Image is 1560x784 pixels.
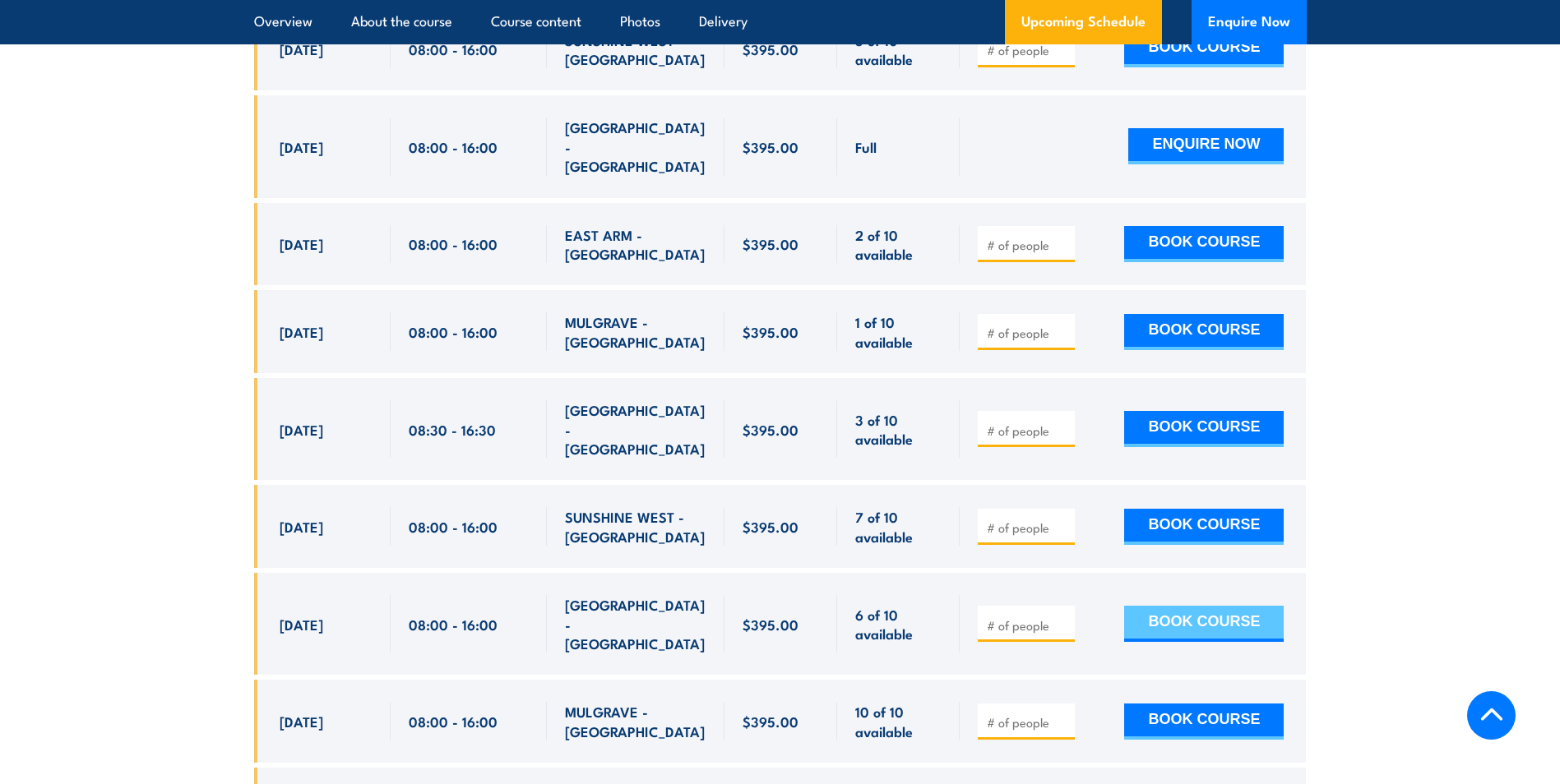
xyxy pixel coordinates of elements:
span: 08:00 - 16:00 [409,39,498,58]
span: 7 of 10 available [855,507,942,546]
span: 1 of 10 available [855,312,942,351]
button: BOOK COURSE [1124,226,1284,262]
button: BOOK COURSE [1124,411,1284,447]
span: 6 of 10 available [855,605,942,643]
span: SUNSHINE WEST - [GEOGRAPHIC_DATA] [565,30,706,69]
span: $395.00 [743,322,799,341]
span: MULGRAVE - [GEOGRAPHIC_DATA] [565,312,706,351]
span: EAST ARM - [GEOGRAPHIC_DATA] [565,225,706,264]
span: SUNSHINE WEST - [GEOGRAPHIC_DATA] [565,507,706,546]
input: # of people [987,519,1069,536]
span: [DATE] [280,137,323,156]
input: # of people [987,714,1069,731]
span: 08:30 - 16:30 [409,420,496,439]
span: $395.00 [743,615,799,634]
span: $395.00 [743,234,799,253]
span: [DATE] [280,420,323,439]
span: 08:00 - 16:00 [409,517,498,536]
span: $395.00 [743,712,799,731]
span: 08:00 - 16:00 [409,712,498,731]
input: # of people [987,237,1069,253]
span: 5 of 10 available [855,30,942,69]
span: MULGRAVE - [GEOGRAPHIC_DATA] [565,702,706,740]
button: BOOK COURSE [1124,509,1284,545]
span: [DATE] [280,39,323,58]
button: BOOK COURSE [1124,31,1284,67]
span: 08:00 - 16:00 [409,322,498,341]
span: 08:00 - 16:00 [409,137,498,156]
span: [GEOGRAPHIC_DATA] - [GEOGRAPHIC_DATA] [565,118,706,175]
input: # of people [987,617,1069,634]
span: [DATE] [280,615,323,634]
span: 08:00 - 16:00 [409,234,498,253]
span: 2 of 10 available [855,225,942,264]
span: [GEOGRAPHIC_DATA] - [GEOGRAPHIC_DATA] [565,400,706,458]
span: Full [855,137,877,156]
span: $395.00 [743,137,799,156]
span: [GEOGRAPHIC_DATA] - [GEOGRAPHIC_DATA] [565,595,706,653]
span: [DATE] [280,322,323,341]
span: 10 of 10 available [855,702,942,740]
span: $395.00 [743,420,799,439]
span: 3 of 10 available [855,410,942,449]
input: # of people [987,325,1069,341]
span: [DATE] [280,234,323,253]
span: [DATE] [280,517,323,536]
button: BOOK COURSE [1124,703,1284,740]
button: BOOK COURSE [1124,606,1284,642]
input: # of people [987,422,1069,439]
button: ENQUIRE NOW [1128,128,1284,164]
span: $395.00 [743,39,799,58]
button: BOOK COURSE [1124,314,1284,350]
span: 08:00 - 16:00 [409,615,498,634]
span: $395.00 [743,517,799,536]
input: # of people [987,42,1069,58]
span: [DATE] [280,712,323,731]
